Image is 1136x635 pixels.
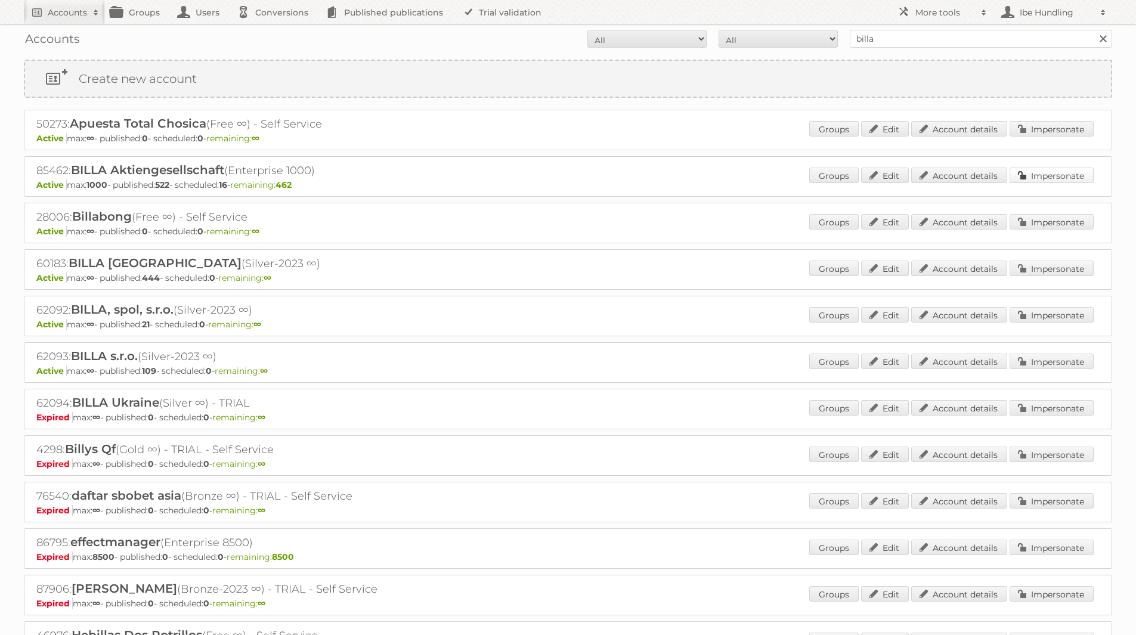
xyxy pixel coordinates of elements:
strong: 16 [219,179,227,190]
a: Account details [911,168,1007,183]
a: Groups [809,400,859,416]
h2: 85462: (Enterprise 1000) [36,163,454,178]
strong: 0 [203,598,209,609]
p: max: - published: - scheduled: - [36,226,1100,237]
a: Edit [861,447,909,462]
span: Expired [36,459,73,469]
strong: ∞ [86,319,94,330]
a: Account details [911,400,1007,416]
strong: ∞ [264,272,271,283]
strong: 0 [197,133,203,144]
a: Groups [809,493,859,509]
a: Impersonate [1010,354,1094,369]
span: remaining: [206,226,259,237]
a: Edit [861,493,909,509]
a: Groups [809,214,859,230]
a: Impersonate [1010,261,1094,276]
strong: 0 [218,552,224,562]
a: Edit [861,586,909,602]
span: Active [36,365,67,376]
strong: ∞ [258,459,265,469]
a: Groups [809,586,859,602]
a: Edit [861,214,909,230]
strong: 0 [197,226,203,237]
strong: 0 [148,459,154,469]
strong: ∞ [86,226,94,237]
span: BILLA [GEOGRAPHIC_DATA] [69,256,242,270]
strong: 0 [206,365,212,376]
span: Expired [36,552,73,562]
strong: ∞ [253,319,261,330]
p: max: - published: - scheduled: - [36,133,1100,144]
h2: 62094: (Silver ∞) - TRIAL [36,395,454,411]
span: BILLA, spol, s.r.o. [71,302,174,317]
a: Impersonate [1010,400,1094,416]
h2: 62093: (Silver-2023 ∞) [36,349,454,364]
a: Impersonate [1010,493,1094,509]
span: Billabong [72,209,132,224]
span: BILLA s.r.o. [71,349,138,363]
a: Impersonate [1010,540,1094,555]
a: Impersonate [1010,168,1094,183]
h2: 62092: (Silver-2023 ∞) [36,302,454,318]
strong: 462 [276,179,292,190]
a: Account details [911,214,1007,230]
strong: 8500 [92,552,114,562]
h2: 87906: (Bronze-2023 ∞) - TRIAL - Self Service [36,581,454,597]
a: Edit [861,307,909,323]
strong: 0 [148,598,154,609]
span: Expired [36,598,73,609]
span: Active [36,179,67,190]
span: BILLA Aktiengesellschaft [71,163,224,177]
span: remaining: [206,133,259,144]
a: Account details [911,586,1007,602]
strong: 0 [142,133,148,144]
strong: ∞ [92,505,100,516]
strong: 0 [162,552,168,562]
span: remaining: [212,412,265,423]
strong: ∞ [260,365,268,376]
a: Impersonate [1010,121,1094,137]
strong: ∞ [258,598,265,609]
strong: 0 [209,272,215,283]
span: BILLA Ukraine [72,395,159,410]
strong: ∞ [92,459,100,469]
span: Expired [36,505,73,516]
strong: ∞ [92,412,100,423]
a: Edit [861,354,909,369]
a: Account details [911,493,1007,509]
strong: ∞ [258,505,265,516]
a: Edit [861,121,909,137]
span: Expired [36,412,73,423]
span: effectmanager [70,535,160,549]
span: Active [36,133,67,144]
h2: 4298: (Gold ∞) - TRIAL - Self Service [36,442,454,457]
h2: Accounts [48,7,87,18]
strong: 0 [203,412,209,423]
span: remaining: [208,319,261,330]
h2: 28006: (Free ∞) - Self Service [36,209,454,225]
strong: 0 [203,459,209,469]
strong: 522 [155,179,169,190]
span: Active [36,226,67,237]
p: max: - published: - scheduled: - [36,459,1100,469]
strong: 109 [142,365,156,376]
a: Create new account [25,61,1111,97]
a: Edit [861,168,909,183]
span: remaining: [212,505,265,516]
strong: ∞ [86,272,94,283]
a: Groups [809,168,859,183]
strong: 0 [148,412,154,423]
strong: ∞ [252,226,259,237]
strong: 0 [142,226,148,237]
span: remaining: [212,459,265,469]
strong: ∞ [86,365,94,376]
a: Edit [861,400,909,416]
strong: 444 [142,272,160,283]
a: Groups [809,307,859,323]
p: max: - published: - scheduled: - [36,552,1100,562]
a: Edit [861,261,909,276]
a: Edit [861,540,909,555]
strong: 8500 [272,552,294,562]
strong: 1000 [86,179,107,190]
